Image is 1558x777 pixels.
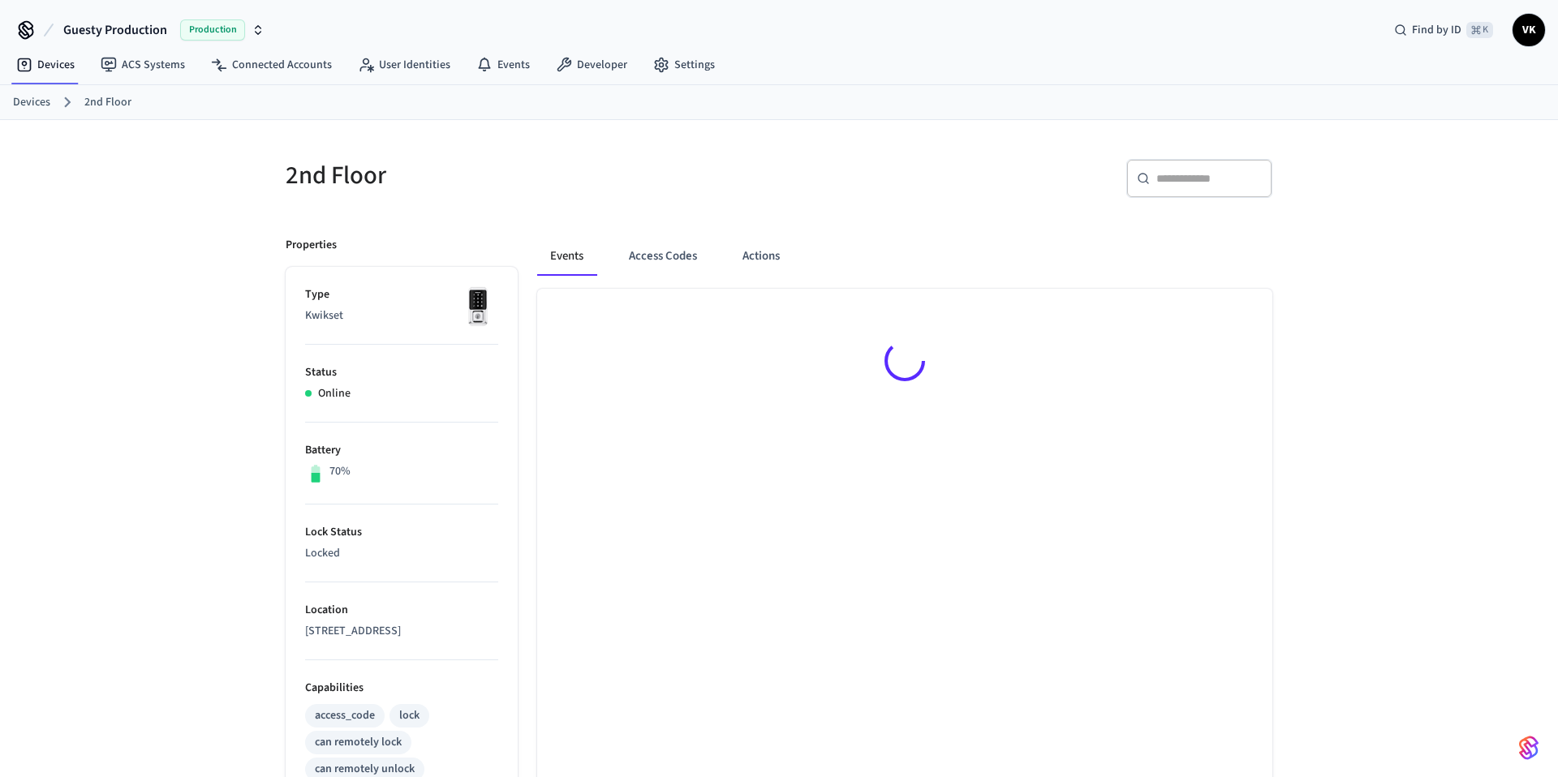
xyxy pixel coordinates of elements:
button: Access Codes [616,237,710,276]
span: Find by ID [1412,22,1461,38]
button: Actions [730,237,793,276]
a: ACS Systems [88,50,198,79]
p: Location [305,602,498,619]
p: Lock Status [305,524,498,541]
a: User Identities [345,50,463,79]
span: Production [180,19,245,41]
img: SeamLogoGradient.69752ec5.svg [1519,735,1539,761]
p: Online [318,385,351,402]
p: Locked [305,545,498,562]
span: VK [1514,15,1543,45]
p: Properties [286,237,337,254]
button: Events [537,237,596,276]
p: Status [305,364,498,381]
a: Events [463,50,543,79]
p: Type [305,286,498,303]
a: Devices [13,94,50,111]
div: lock [399,707,420,724]
h5: 2nd Floor [286,159,769,192]
button: VK [1513,14,1545,46]
p: Battery [305,442,498,459]
p: Kwikset [305,307,498,324]
p: Capabilities [305,680,498,697]
a: Devices [3,50,88,79]
span: ⌘ K [1466,22,1493,38]
p: 70% [329,463,351,480]
div: Find by ID⌘ K [1381,15,1506,45]
a: Settings [640,50,728,79]
div: ant example [537,237,1272,276]
a: 2nd Floor [84,94,131,111]
div: can remotely lock [315,734,402,751]
img: Kwikset Halo Touchscreen Wifi Enabled Smart Lock, Polished Chrome, Front [458,286,498,327]
a: Developer [543,50,640,79]
div: access_code [315,707,375,724]
a: Connected Accounts [198,50,345,79]
p: [STREET_ADDRESS] [305,623,498,640]
span: Guesty Production [63,20,167,40]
